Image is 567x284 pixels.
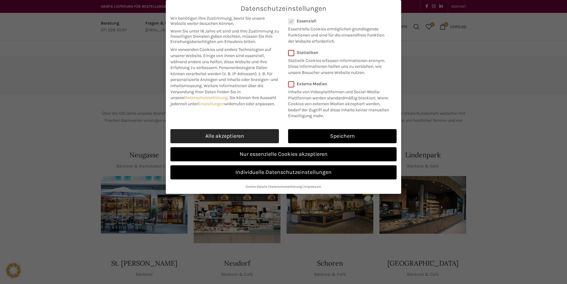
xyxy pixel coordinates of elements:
[288,129,397,143] a: Speichern
[288,81,393,86] label: Externe Medien
[170,147,397,161] a: Nur essenzielle Cookies akzeptieren
[170,29,279,44] span: Wenn Sie unter 16 Jahre alt sind und Ihre Zustimmung zu freiwilligen Diensten geben möchten, müss...
[288,86,393,119] p: Inhalte von Videoplattformen und Social-Media-Plattformen werden standardmäßig blockiert. Wenn Co...
[288,24,389,44] p: Essenzielle Cookies ermöglichen grundlegende Funktionen und sind für die einwandfreie Funktion de...
[288,18,389,24] label: Essenziell
[170,165,397,179] a: Individuelle Datenschutzeinstellungen
[241,5,326,13] span: Datenschutzeinstellungen
[288,55,389,76] p: Statistik Cookies erfassen Informationen anonym. Diese Informationen helfen uns zu verstehen, wie...
[170,83,263,100] span: Weitere Informationen über die Verwendung Ihrer Daten finden Sie in unserer .
[170,95,276,106] span: Sie können Ihre Auswahl jederzeit unter widerrufen oder anpassen.
[170,129,279,143] a: Alle akzeptieren
[185,95,228,100] a: Datenschutzerklärung
[246,185,267,189] a: Cookie-Details
[170,16,279,26] span: Wir benötigen Ihre Zustimmung, bevor Sie unsere Website weiter besuchen können.
[170,65,278,88] span: Personenbezogene Daten können verarbeitet werden (z. B. IP-Adressen), z. B. für personalisierte A...
[288,50,389,55] label: Statistiken
[304,185,321,189] a: Impressum
[269,185,302,189] a: Datenschutzerklärung
[170,47,271,70] span: Wir verwenden Cookies und andere Technologien auf unserer Website. Einige von ihnen sind essenzie...
[198,101,224,106] a: Einstellungen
